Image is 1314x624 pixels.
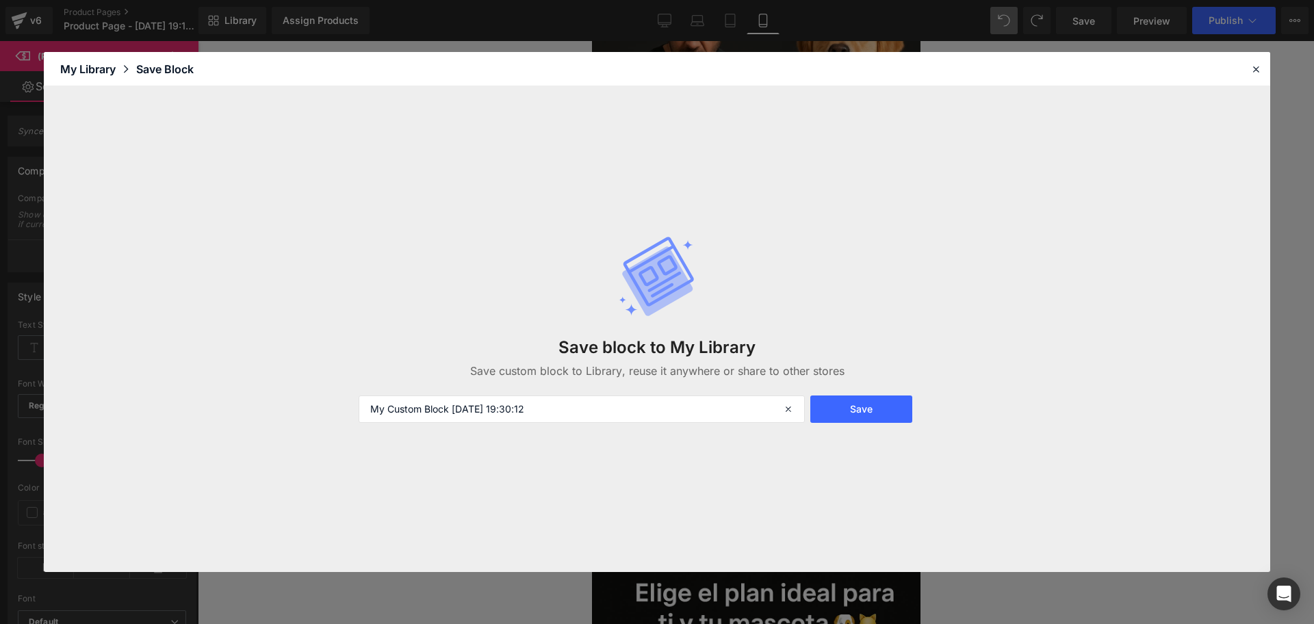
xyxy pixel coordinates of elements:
[1267,577,1300,610] div: Open Intercom Messenger
[113,406,216,438] button: Add To Cart
[435,363,879,379] p: Save custom block to Library, reuse it anywhere or share to other stores
[101,391,164,402] span: $145,980.00
[170,387,228,406] span: $72,990.00
[810,395,912,423] button: Save
[435,337,879,357] h3: Save block to My Library
[60,61,136,77] div: My Library
[136,61,194,77] div: Save Block
[359,395,805,423] input: Enter your custom Block name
